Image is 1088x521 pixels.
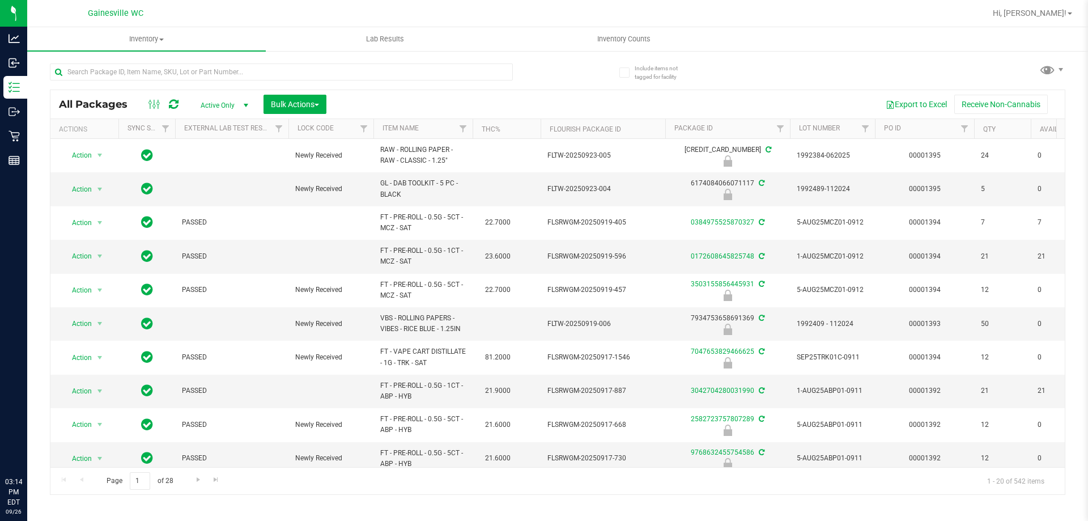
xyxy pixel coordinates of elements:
[547,319,658,329] span: FLTW-20250919-006
[182,453,282,464] span: PASSED
[93,316,107,332] span: select
[981,217,1024,228] span: 7
[93,147,107,163] span: select
[8,130,20,142] inline-svg: Retail
[380,145,466,166] span: RAW - ROLLING PAPER - RAW - CLASSIC - 1.25"
[380,414,466,435] span: FT - PRE-ROLL - 0.5G - 5CT - ABP - HYB
[797,217,868,228] span: 5-AUG25MCZ01-0912
[93,383,107,399] span: select
[382,124,419,132] a: Item Name
[141,383,153,399] span: In Sync
[141,147,153,163] span: In Sync
[479,450,516,467] span: 21.6000
[981,251,1024,262] span: 21
[981,453,1024,464] span: 12
[757,314,764,322] span: Sync from Compliance System
[884,124,901,132] a: PO ID
[93,215,107,231] span: select
[62,215,92,231] span: Action
[1038,420,1081,430] span: 0
[27,34,266,44] span: Inventory
[797,184,868,194] span: 1992489-112024
[757,280,764,288] span: Sync from Compliance System
[182,386,282,396] span: PASSED
[266,27,504,51] a: Lab Results
[380,380,466,402] span: FT - PRE-ROLL - 0.5G - 1CT - ABP - HYB
[62,451,92,467] span: Action
[1038,217,1081,228] span: 7
[1038,150,1081,161] span: 0
[8,82,20,93] inline-svg: Inventory
[797,386,868,396] span: 1-AUG25ABP01-0911
[909,353,941,361] a: 00001394
[8,57,20,69] inline-svg: Inbound
[479,417,516,433] span: 21.6000
[909,252,941,260] a: 00001394
[182,420,282,430] span: PASSED
[797,352,868,363] span: SEP25TRK01C-0911
[674,124,713,132] a: Package ID
[981,386,1024,396] span: 21
[664,178,792,200] div: 6174084066071117
[547,453,658,464] span: FLSRWGM-20250917-730
[141,316,153,332] span: In Sync
[978,472,1053,489] span: 1 - 20 of 542 items
[504,27,743,51] a: Inventory Counts
[182,285,282,295] span: PASSED
[983,125,996,133] a: Qty
[130,472,150,490] input: 1
[380,178,466,200] span: GL - DAB TOOLKIT - 5 PC - BLACK
[93,451,107,467] span: select
[757,179,764,187] span: Sync from Compliance System
[909,286,941,294] a: 00001394
[59,125,114,133] div: Actions
[380,346,466,368] span: FT - VAPE CART DISTILLATE - 1G - TRK - SAT
[550,125,621,133] a: Flourish Package ID
[351,34,419,44] span: Lab Results
[270,119,288,138] a: Filter
[62,248,92,264] span: Action
[664,313,792,335] div: 7934753658691369
[11,430,45,464] iframe: Resource center
[93,181,107,197] span: select
[1038,184,1081,194] span: 0
[981,352,1024,363] span: 12
[664,145,792,167] div: [CREDIT_CARD_NUMBER]
[5,507,22,516] p: 09/26
[664,324,792,335] div: Newly Received
[981,285,1024,295] span: 12
[62,181,92,197] span: Action
[27,27,266,51] a: Inventory
[797,420,868,430] span: 5-AUG25ABP01-0911
[981,150,1024,161] span: 24
[909,185,941,193] a: 00001395
[1038,453,1081,464] span: 0
[62,316,92,332] span: Action
[141,450,153,466] span: In Sync
[954,95,1048,114] button: Receive Non-Cannabis
[757,415,764,423] span: Sync from Compliance System
[547,217,658,228] span: FLSRWGM-20250919-405
[909,320,941,328] a: 00001393
[141,214,153,230] span: In Sync
[93,248,107,264] span: select
[59,98,139,111] span: All Packages
[141,417,153,433] span: In Sync
[380,279,466,301] span: FT - PRE-ROLL - 0.5G - 5CT - MCZ - SAT
[295,184,367,194] span: Newly Received
[295,453,367,464] span: Newly Received
[156,119,175,138] a: Filter
[182,251,282,262] span: PASSED
[93,350,107,366] span: select
[1038,352,1081,363] span: 0
[93,417,107,433] span: select
[93,282,107,298] span: select
[184,124,273,132] a: External Lab Test Result
[482,125,500,133] a: THC%
[797,285,868,295] span: 5-AUG25MCZ01-0912
[909,151,941,159] a: 00001395
[141,181,153,197] span: In Sync
[981,184,1024,194] span: 5
[1038,319,1081,329] span: 0
[479,248,516,265] span: 23.6000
